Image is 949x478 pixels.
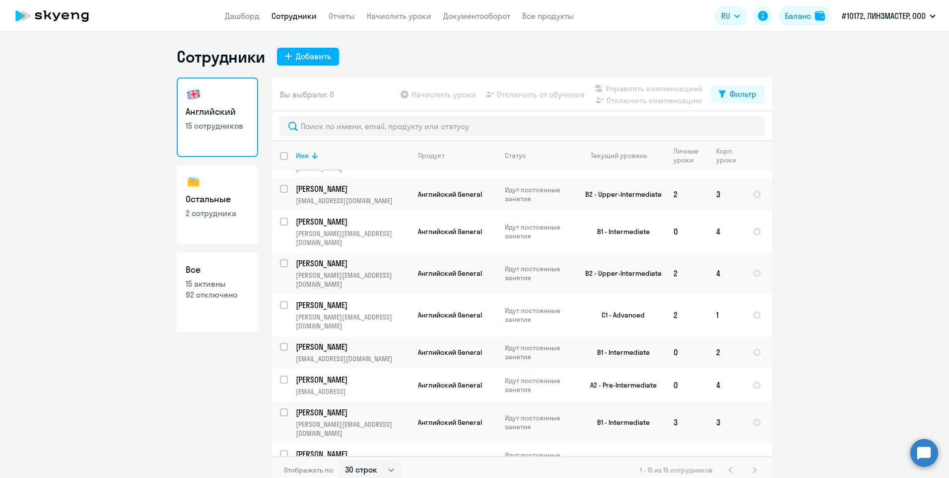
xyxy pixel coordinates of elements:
span: RU [721,10,730,22]
a: [PERSON_NAME] [296,341,409,352]
p: [PERSON_NAME][EMAIL_ADDRESS][DOMAIN_NAME] [296,420,409,438]
a: [PERSON_NAME] [296,300,409,311]
div: Имя [296,151,309,160]
a: Начислить уроки [367,11,431,21]
p: 15 активны [186,278,249,289]
input: Поиск по имени, email, продукту или статусу [280,116,764,136]
p: [PERSON_NAME][EMAIL_ADDRESS][DOMAIN_NAME] [296,271,409,289]
div: Корп. уроки [716,147,738,164]
p: 2 сотрудника [186,208,249,219]
td: A1 - Elementary [573,443,666,476]
p: [EMAIL_ADDRESS][DOMAIN_NAME] [296,354,409,363]
div: Статус [505,151,573,160]
td: B1 - Intermediate [573,401,666,443]
td: 4 [708,211,745,252]
td: 3 [666,401,708,443]
h3: Остальные [186,193,249,206]
a: Документооборот [443,11,510,21]
p: Идут постоянные занятия [505,306,573,324]
td: 3 [708,178,745,211]
td: 4 [708,252,745,294]
td: 0 [666,369,708,401]
p: Идут постоянные занятия [505,413,573,431]
a: [PERSON_NAME] [296,258,409,269]
span: Английский General [418,418,482,427]
button: Добавить [277,48,339,66]
button: Балансbalance [779,6,831,26]
span: Английский General [418,227,482,236]
img: english [186,86,202,102]
td: B2 - Upper-Intermediate [573,252,666,294]
button: #10172, ЛИНЗМАСТЕР, ООО [837,4,941,28]
a: Все15 активны92 отключено [177,252,258,332]
td: 2 [666,178,708,211]
div: Текущий уровень [581,151,665,160]
div: Статус [505,151,526,160]
td: 0 [666,211,708,252]
td: B2 - Upper-Intermediate [573,178,666,211]
a: Сотрудники [271,11,317,21]
p: Идут постоянные занятия [505,223,573,240]
p: Идут постоянные занятия [505,451,573,469]
p: [PERSON_NAME] [296,449,408,460]
td: A2 - Pre-Intermediate [573,369,666,401]
a: Дашборд [225,11,260,21]
h3: Английский [186,105,249,118]
p: 92 отключено [186,289,249,300]
a: [PERSON_NAME] [296,183,409,194]
span: Английский General [418,269,482,278]
a: Отчеты [329,11,355,21]
p: #10172, ЛИНЗМАСТЕР, ООО [842,10,926,22]
span: Вы выбрали: 0 [280,88,334,100]
p: Идут постоянные занятия [505,185,573,203]
span: Отображать по: [284,466,334,475]
img: others [186,174,202,190]
a: Все продукты [522,11,574,21]
p: [PERSON_NAME][EMAIL_ADDRESS][DOMAIN_NAME] [296,229,409,247]
span: Английский General [418,311,482,319]
p: [EMAIL_ADDRESS][DOMAIN_NAME] [296,196,409,205]
p: [PERSON_NAME] [296,407,408,418]
a: [PERSON_NAME] [296,407,409,418]
span: 1 - 15 из 15 сотрудников [640,466,713,475]
p: [PERSON_NAME] [296,216,408,227]
td: 2 [666,294,708,336]
a: [PERSON_NAME] [296,374,409,385]
a: [PERSON_NAME] [296,449,409,460]
td: 1 [708,294,745,336]
span: Английский General [418,381,482,390]
span: Английский General [418,348,482,357]
button: RU [714,6,747,26]
td: 4 [708,369,745,401]
span: Английский General [418,190,482,199]
div: Баланс [785,10,811,22]
h1: Сотрудники [177,47,265,67]
td: 3 [708,443,745,476]
p: [PERSON_NAME] [296,341,408,352]
td: 0 [666,443,708,476]
td: 2 [666,252,708,294]
td: B1 - Intermediate [573,336,666,369]
div: Корп. уроки [716,147,744,164]
td: 3 [708,401,745,443]
div: Продукт [418,151,445,160]
div: Личные уроки [674,147,701,164]
img: balance [815,11,825,21]
td: 0 [666,336,708,369]
p: Идут постоянные занятия [505,264,573,282]
span: Английский General [418,455,482,464]
p: Идут постоянные занятия [505,343,573,361]
td: B1 - Intermediate [573,211,666,252]
p: [PERSON_NAME] [296,258,408,269]
div: Имя [296,151,409,160]
p: [EMAIL_ADDRESS] [296,387,409,396]
button: Фильтр [711,85,764,103]
p: [PERSON_NAME] [296,300,408,311]
p: 15 сотрудников [186,120,249,131]
h3: Все [186,263,249,276]
div: Добавить [296,50,331,62]
td: 2 [708,336,745,369]
a: Английский15 сотрудников [177,78,258,157]
p: Идут постоянные занятия [505,376,573,394]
